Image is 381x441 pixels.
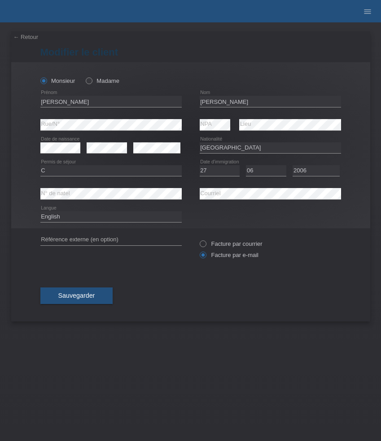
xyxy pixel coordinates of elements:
[200,252,206,263] input: Facture par e-mail
[13,34,39,40] a: ← Retour
[200,240,206,252] input: Facture par courrier
[359,9,377,14] a: menu
[40,77,46,83] input: Monsieur
[40,287,113,304] button: Sauvegarder
[200,240,263,247] label: Facture par courrier
[200,252,258,258] label: Facture par e-mail
[86,77,92,83] input: Madame
[58,292,95,299] span: Sauvegarder
[363,7,372,16] i: menu
[40,77,75,84] label: Monsieur
[86,77,119,84] label: Madame
[40,47,341,58] h1: Modifier le client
